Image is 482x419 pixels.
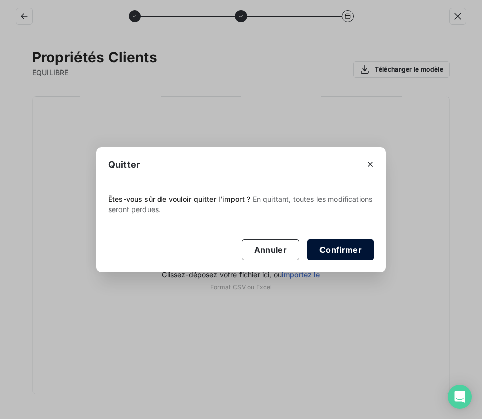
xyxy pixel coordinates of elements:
span: Quitter [108,158,140,171]
span: Êtes-vous sûr de vouloir quitter l’import ? [96,182,386,227]
div: Open Intercom Messenger [448,385,472,409]
button: Annuler [242,239,299,260]
button: Confirmer [307,239,374,260]
span: En quittant, toutes les modifications seront perdues. [108,195,372,214]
